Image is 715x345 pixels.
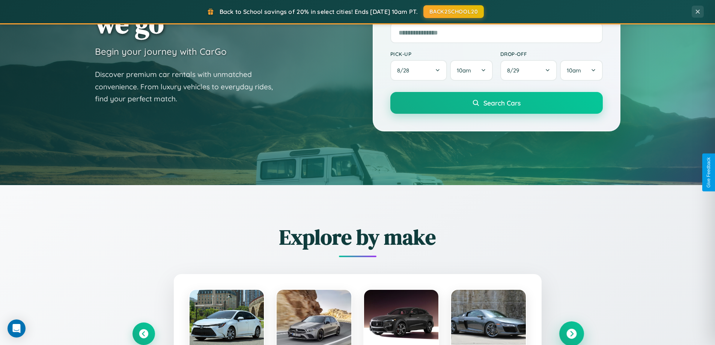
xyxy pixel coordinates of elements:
[390,60,447,81] button: 8/28
[95,46,227,57] h3: Begin your journey with CarGo
[397,67,413,74] span: 8 / 28
[132,223,583,252] h2: Explore by make
[483,99,521,107] span: Search Cars
[220,8,418,15] span: Back to School savings of 20% in select cities! Ends [DATE] 10am PT.
[560,60,602,81] button: 10am
[457,67,471,74] span: 10am
[390,51,493,57] label: Pick-up
[706,157,711,188] div: Give Feedback
[507,67,523,74] span: 8 / 29
[450,60,492,81] button: 10am
[8,319,26,337] div: Open Intercom Messenger
[390,92,603,114] button: Search Cars
[95,68,283,105] p: Discover premium car rentals with unmatched convenience. From luxury vehicles to everyday rides, ...
[500,60,557,81] button: 8/29
[500,51,603,57] label: Drop-off
[567,67,581,74] span: 10am
[423,5,484,18] button: BACK2SCHOOL20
